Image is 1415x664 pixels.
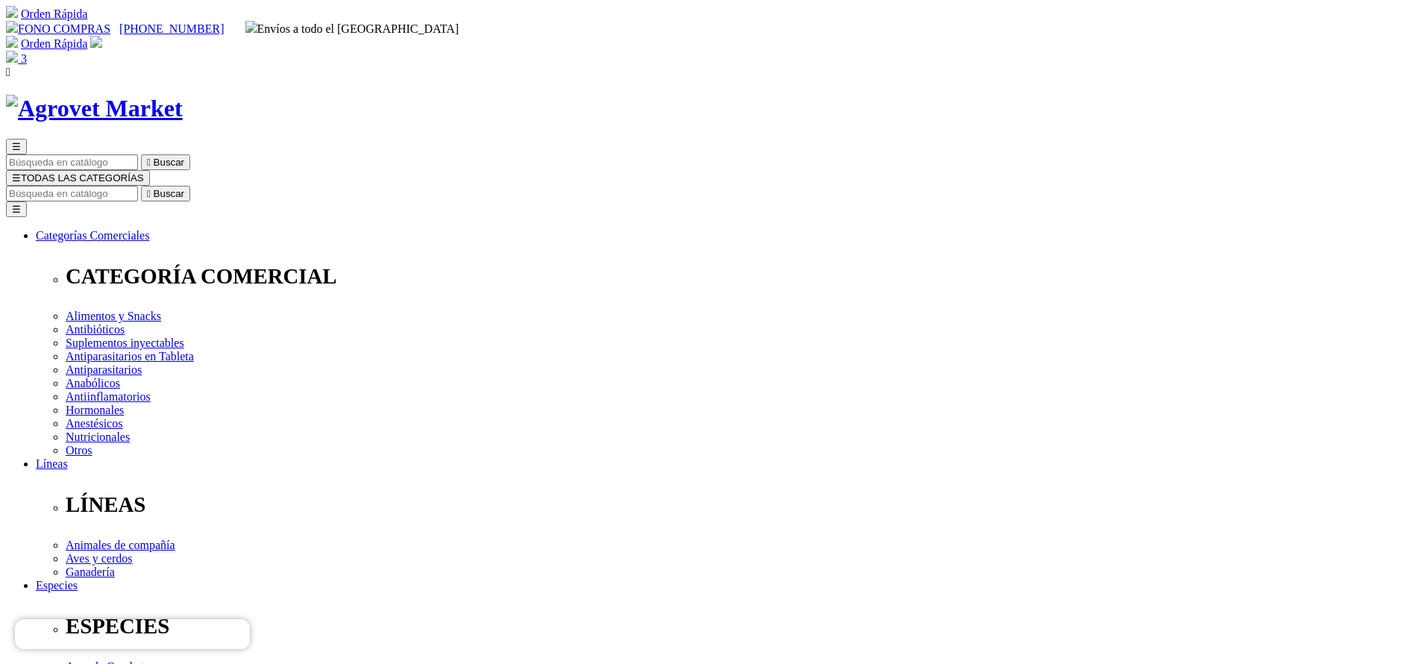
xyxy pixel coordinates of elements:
[6,36,18,48] img: shopping-cart.svg
[66,492,1409,517] p: LÍNEAS
[66,566,115,578] a: Ganadería
[6,22,110,35] a: FONO COMPRAS
[21,7,87,20] a: Orden Rápida
[245,21,257,33] img: delivery-truck.svg
[66,363,142,376] a: Antiparasitarios
[66,614,1409,639] p: ESPECIES
[36,579,78,592] a: Especies
[119,22,224,35] a: [PHONE_NUMBER]
[21,52,27,65] span: 3
[6,66,10,78] i: 
[6,154,138,170] input: Buscar
[66,552,132,565] a: Aves y cerdos
[90,37,102,50] a: Acceda a su cuenta de cliente
[66,404,124,416] a: Hormonales
[154,157,184,168] span: Buscar
[6,21,18,33] img: phone.svg
[147,157,151,168] i: 
[6,170,150,186] button: ☰TODAS LAS CATEGORÍAS
[66,430,130,443] a: Nutricionales
[36,229,149,242] a: Categorías Comerciales
[154,188,184,199] span: Buscar
[6,201,27,217] button: ☰
[66,323,125,336] a: Antibióticos
[6,51,18,63] img: shopping-bag.svg
[66,444,92,457] a: Otros
[141,154,190,170] button:  Buscar
[66,390,151,403] a: Antiinflamatorios
[6,6,18,18] img: shopping-cart.svg
[21,37,87,50] a: Orden Rápida
[66,539,175,551] a: Animales de compañía
[90,36,102,48] img: user.svg
[66,417,122,430] a: Anestésicos
[66,350,194,363] a: Antiparasitarios en Tableta
[6,139,27,154] button: ☰
[66,336,184,349] a: Suplementos inyectables
[6,186,138,201] input: Buscar
[66,310,161,322] a: Alimentos y Snacks
[66,377,120,389] a: Anabólicos
[6,52,27,65] a: 3
[141,186,190,201] button:  Buscar
[12,141,21,152] span: ☰
[6,95,183,122] img: Agrovet Market
[66,264,1409,289] p: CATEGORÍA COMERCIAL
[12,172,21,184] span: ☰
[147,188,151,199] i: 
[245,22,459,35] span: Envíos a todo el [GEOGRAPHIC_DATA]
[15,619,250,649] iframe: Brevo live chat
[36,457,68,470] a: Líneas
